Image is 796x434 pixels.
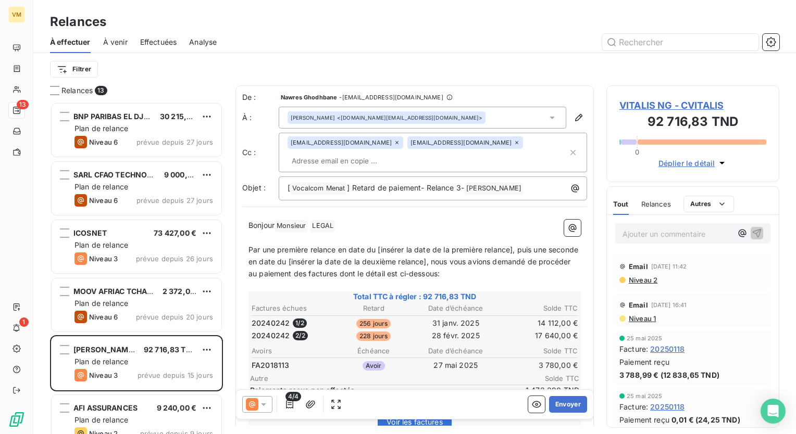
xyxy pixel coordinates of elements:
span: Email [629,262,648,271]
span: Niveau 3 [89,254,118,263]
span: 20240242 [252,318,290,328]
span: [PERSON_NAME] [73,345,136,354]
span: 0,01 € (24,25 TND) [671,414,740,425]
span: ICOSNET [73,228,107,237]
div: Open Intercom Messenger [761,399,786,424]
input: Rechercher [602,34,758,50]
th: Retard [333,303,415,314]
span: -1 473,290 TND [517,385,579,395]
span: Paiements reçus non affectés [250,385,515,395]
span: Effectuées [140,37,177,47]
span: Plan de relance [74,357,128,366]
span: Par une première relance en date du [insérer la date de la première relance], puis une seconde en... [248,245,580,278]
td: 3 780,00 € [497,360,579,371]
span: prévue depuis 20 jours [136,313,213,321]
span: Avoir [363,361,385,371]
img: Logo LeanPay [8,411,25,428]
button: Autres [683,196,734,212]
span: LEGAL [310,220,335,232]
span: Bonjour [248,221,275,229]
th: Date d’échéance [415,346,496,356]
span: 20250118 [650,343,685,354]
span: [DATE] 16:41 [651,302,687,308]
button: Filtrer [50,61,98,78]
span: [PERSON_NAME] [291,114,335,121]
span: Niveau 3 [89,371,118,379]
span: Niveau 6 [89,138,118,146]
span: - [EMAIL_ADDRESS][DOMAIN_NAME] [339,94,443,100]
span: Monsieur [275,220,307,232]
span: 20250118 [650,401,685,412]
span: Niveau 6 [89,313,118,321]
th: Avoirs [251,346,332,356]
span: VITALIS NG - CVITALIS [619,98,766,112]
span: [EMAIL_ADDRESS][DOMAIN_NAME] [411,139,512,146]
th: Solde TTC [497,303,579,314]
span: 25 mai 2025 [627,335,663,341]
span: 20240242 [252,330,290,341]
td: 14 112,00 € [497,317,579,329]
label: Cc : [242,147,279,158]
div: VM [8,6,25,23]
span: De : [242,92,279,103]
span: 1 [19,317,29,327]
span: 228 jours [356,331,391,341]
span: 13 [17,100,29,109]
span: 0 [635,148,639,156]
input: Adresse email en copie ... [288,153,408,169]
th: Échéance [333,346,415,356]
span: 13 [95,86,107,95]
span: 3 788,99 € (12 838,65 TND) [619,369,719,380]
span: 9 240,00 € [157,403,197,412]
label: À : [242,112,279,123]
span: [ [288,183,290,192]
span: Plan de relance [74,182,128,191]
td: 31 janv. 2025 [415,317,496,329]
span: Solde TTC [517,374,579,382]
td: 28 févr. 2025 [415,330,496,341]
span: ] Retard de paiement- Relance 3- [347,183,464,192]
span: prévue depuis 26 jours [136,254,213,263]
span: Paiement reçu [619,414,669,425]
span: Email [629,301,648,309]
span: [PERSON_NAME] [465,183,523,195]
span: 73 427,00 € [154,228,196,237]
span: Relances [641,200,671,208]
td: 17 640,00 € [497,330,579,341]
span: Niveau 2 [628,276,657,284]
span: [EMAIL_ADDRESS][DOMAIN_NAME] [291,139,392,146]
span: 2 / 2 [293,331,307,340]
span: Niveau 6 [89,196,118,205]
th: Date d’échéance [415,303,496,314]
span: Niveau 1 [628,314,656,323]
span: MOOV AFRIAC TCHAD S.A [73,287,167,296]
span: Paiement reçu [619,356,669,367]
span: Total TTC à régler : 92 716,83 TND [250,291,579,302]
span: [DATE] 11:42 [651,263,687,270]
td: FA2018113 [251,360,332,371]
span: 1 / 2 [293,318,306,328]
span: prévue depuis 27 jours [136,138,213,146]
span: prévue depuis 27 jours [136,196,213,205]
button: Envoyer [549,396,587,413]
span: prévue depuis 15 jours [138,371,213,379]
h3: 92 716,83 TND [619,112,766,133]
span: Plan de relance [74,240,128,249]
th: Factures échues [251,303,332,314]
span: Objet : [242,183,266,192]
button: Déplier le détail [655,157,731,169]
td: 27 mai 2025 [415,360,496,371]
span: Déplier le détail [658,158,715,169]
span: À venir [103,37,128,47]
span: 92 716,83 TND [144,345,197,354]
span: Plan de relance [74,415,128,424]
span: SARL CFAO TECHNOLOGIES [73,170,175,179]
span: 4/4 [285,392,301,401]
span: AFI ASSURANCES [73,403,138,412]
span: Plan de relance [74,299,128,308]
span: Facture : [619,401,648,412]
span: BNP PARIBAS EL DJAZAIR [73,112,166,121]
span: 30 215,36 € [160,112,203,121]
span: Nawres Ghodhbane [281,94,337,100]
span: Analyse [189,37,217,47]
